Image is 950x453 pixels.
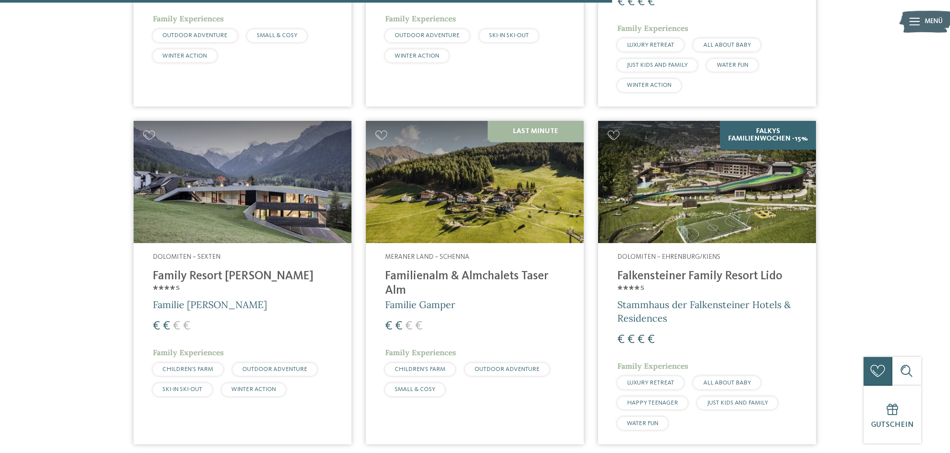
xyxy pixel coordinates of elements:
span: LUXURY RETREAT [627,380,674,386]
span: € [647,333,655,346]
span: € [163,320,170,333]
span: € [637,333,645,346]
img: Familienhotels gesucht? Hier findet ihr die besten! [366,121,584,244]
a: Gutschein [864,386,921,443]
span: Dolomiten – Ehrenburg/Kiens [617,254,720,261]
span: Dolomiten – Sexten [153,254,220,261]
img: Familienhotels gesucht? Hier findet ihr die besten! [598,121,816,244]
span: ALL ABOUT BABY [703,380,751,386]
span: Family Experiences [385,14,456,24]
span: SMALL & COSY [395,386,435,392]
h4: Familienalm & Almchalets Taser Alm [385,269,564,298]
span: WATER FUN [717,62,748,68]
span: JUST KIDS AND FAMILY [707,400,768,406]
img: Family Resort Rainer ****ˢ [134,121,351,244]
h4: Family Resort [PERSON_NAME] ****ˢ [153,269,332,298]
a: Familienhotels gesucht? Hier findet ihr die besten! Dolomiten – Sexten Family Resort [PERSON_NAME... [134,121,351,444]
span: SMALL & COSY [257,32,297,38]
span: WINTER ACTION [162,53,207,59]
span: € [415,320,423,333]
span: WINTER ACTION [395,53,439,59]
span: Stammhaus der Falkensteiner Hotels & Residences [617,299,791,324]
span: OUTDOOR ADVENTURE [162,32,227,38]
span: Family Experiences [153,347,224,357]
h4: Falkensteiner Family Resort Lido ****ˢ [617,269,797,298]
a: Familienhotels gesucht? Hier findet ihr die besten! Last Minute Meraner Land – Schenna Familienal... [366,121,584,444]
span: Family Experiences [153,14,224,24]
span: HAPPY TEENAGER [627,400,678,406]
span: SKI-IN SKI-OUT [489,32,529,38]
span: € [183,320,190,333]
span: € [153,320,160,333]
span: OUTDOOR ADVENTURE [395,32,460,38]
span: CHILDREN’S FARM [162,366,213,372]
span: Familie Gamper [385,299,455,311]
span: SKI-IN SKI-OUT [162,386,202,392]
span: Familie [PERSON_NAME] [153,299,267,311]
span: ALL ABOUT BABY [703,42,751,48]
span: WINTER ACTION [231,386,276,392]
span: CHILDREN’S FARM [395,366,445,372]
span: € [385,320,392,333]
span: € [405,320,413,333]
span: JUST KIDS AND FAMILY [627,62,688,68]
span: € [395,320,403,333]
span: € [627,333,635,346]
span: WINTER ACTION [627,82,671,88]
span: Meraner Land – Schenna [385,254,469,261]
span: € [617,333,625,346]
span: Family Experiences [617,361,688,371]
span: € [173,320,180,333]
span: Family Experiences [617,23,688,33]
span: WATER FUN [627,420,658,426]
span: OUTDOOR ADVENTURE [242,366,307,372]
a: Familienhotels gesucht? Hier findet ihr die besten! Falkys Familienwochen -15% Dolomiten – Ehrenb... [598,121,816,444]
span: Family Experiences [385,347,456,357]
span: OUTDOOR ADVENTURE [475,366,540,372]
span: Gutschein [871,421,914,429]
span: LUXURY RETREAT [627,42,674,48]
